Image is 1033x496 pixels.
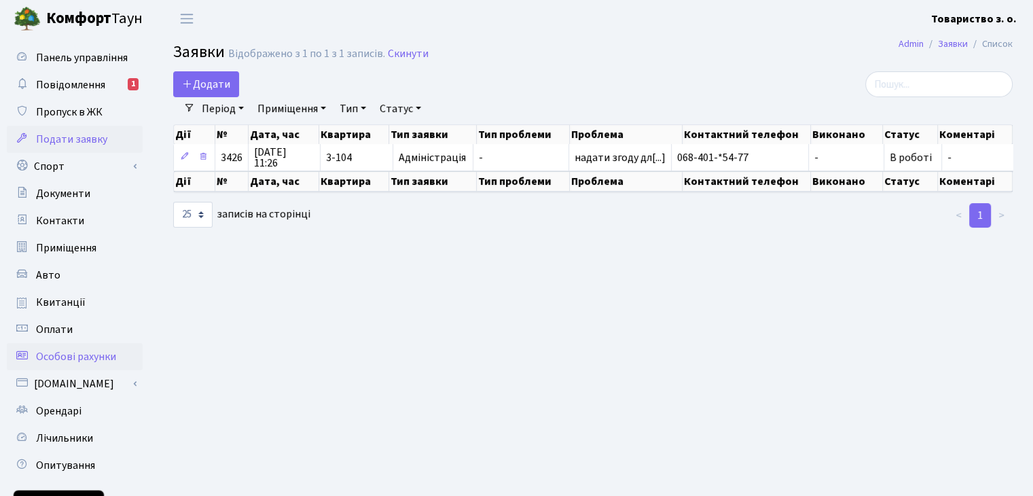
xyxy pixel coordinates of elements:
span: 3426 [221,150,242,165]
li: Список [968,37,1013,52]
a: Панель управління [7,44,143,71]
th: Дата, час [249,125,319,144]
span: 3-104 [326,152,387,163]
input: Пошук... [865,71,1013,97]
th: Проблема [570,125,683,144]
a: Квитанції [7,289,143,316]
a: 1 [969,203,991,228]
th: Контактний телефон [683,125,811,144]
span: Подати заявку [36,132,107,147]
th: № [215,171,249,192]
button: Переключити навігацію [170,7,204,30]
span: - [814,150,818,165]
b: Комфорт [46,7,111,29]
span: В роботі [890,150,932,165]
span: Лічильники [36,431,93,446]
span: Заявки [173,40,225,64]
span: Пропуск в ЖК [36,105,103,120]
span: Приміщення [36,241,96,255]
a: Лічильники [7,425,143,452]
a: Оплати [7,316,143,343]
a: Документи [7,180,143,207]
th: Виконано [811,171,883,192]
span: 068-401-*54-77 [677,152,803,163]
span: Панель управління [36,50,128,65]
label: записів на сторінці [173,202,310,228]
span: Авто [36,268,60,283]
th: Квартира [319,125,389,144]
span: Таун [46,7,143,31]
th: Контактний телефон [683,171,811,192]
span: Документи [36,186,90,201]
th: Статус [883,171,938,192]
a: Пропуск в ЖК [7,99,143,126]
a: Спорт [7,153,143,180]
select: записів на сторінці [173,202,213,228]
div: 1 [128,78,139,90]
a: Подати заявку [7,126,143,153]
th: Дії [174,125,215,144]
b: Товариство з. о. [931,12,1017,26]
th: Квартира [319,171,390,192]
a: Товариство з. о. [931,11,1017,27]
span: Орендарі [36,404,81,419]
th: Тип проблеми [477,125,570,144]
th: Тип заявки [389,125,477,144]
div: Відображено з 1 по 1 з 1 записів. [228,48,385,60]
th: Статус [883,125,938,144]
a: [DOMAIN_NAME] [7,370,143,397]
a: Заявки [938,37,968,51]
a: Період [196,97,249,120]
a: Контакти [7,207,143,234]
a: Особові рахунки [7,343,143,370]
span: Квитанції [36,295,86,310]
span: Додати [182,77,230,92]
a: Приміщення [252,97,331,120]
span: Оплати [36,322,73,337]
span: Адміністрація [399,152,467,163]
span: [DATE] 11:26 [254,147,314,169]
th: Коментарі [938,171,1013,192]
span: Повідомлення [36,77,105,92]
a: Скинути [388,48,429,60]
img: logo.png [14,5,41,33]
span: Опитування [36,458,95,473]
th: Тип проблеми [477,171,570,192]
a: Опитування [7,452,143,479]
a: Повідомлення1 [7,71,143,99]
th: Виконано [811,125,883,144]
th: Тип заявки [389,171,477,192]
span: надати згоду дл[...] [575,150,666,165]
span: Особові рахунки [36,349,116,364]
span: - [947,152,1014,163]
a: Статус [374,97,427,120]
th: Дії [174,171,215,192]
a: Приміщення [7,234,143,262]
span: Контакти [36,213,84,228]
a: Admin [899,37,924,51]
th: Коментарі [938,125,1013,144]
th: № [215,125,249,144]
a: Тип [334,97,371,120]
a: Додати [173,71,239,97]
th: Дата, час [249,171,319,192]
th: Проблема [570,171,683,192]
nav: breadcrumb [878,30,1033,58]
span: - [479,152,563,163]
a: Орендарі [7,397,143,425]
a: Авто [7,262,143,289]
